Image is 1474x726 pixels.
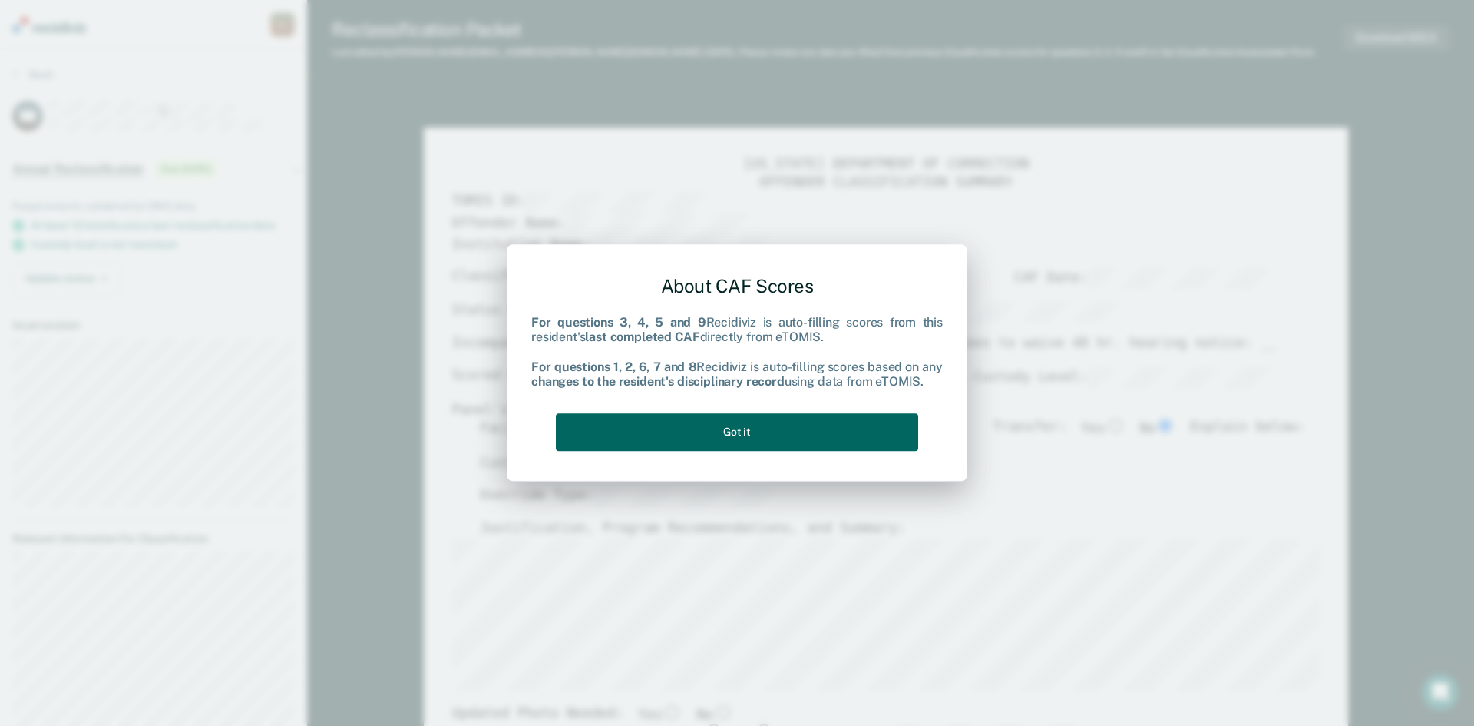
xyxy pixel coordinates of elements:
[585,330,699,345] b: last completed CAF
[531,360,696,374] b: For questions 1, 2, 6, 7 and 8
[531,374,785,389] b: changes to the resident's disciplinary record
[531,316,706,330] b: For questions 3, 4, 5 and 9
[556,413,918,451] button: Got it
[531,263,943,310] div: About CAF Scores
[531,316,943,390] div: Recidiviz is auto-filling scores from this resident's directly from eTOMIS. Recidiviz is auto-fil...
